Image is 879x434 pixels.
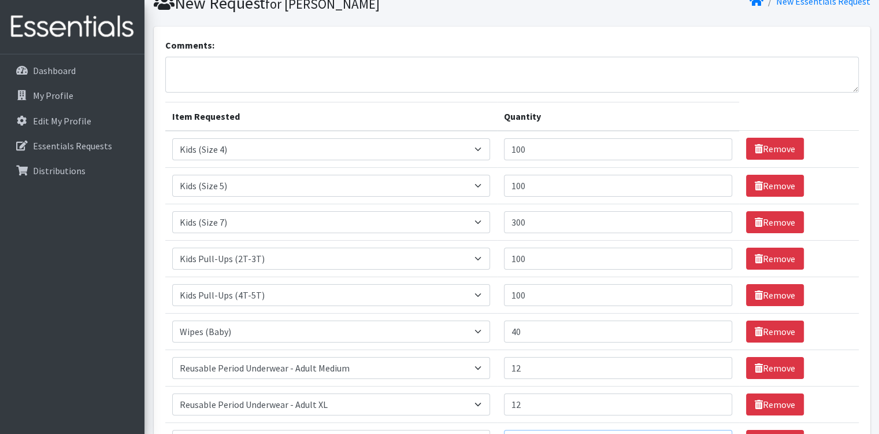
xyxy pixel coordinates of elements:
p: Edit My Profile [33,115,91,127]
a: Remove [746,321,804,343]
th: Item Requested [165,102,497,131]
a: Remove [746,357,804,379]
a: Remove [746,138,804,160]
th: Quantity [497,102,739,131]
a: Dashboard [5,59,140,82]
a: Remove [746,284,804,306]
p: My Profile [33,90,73,101]
a: My Profile [5,84,140,107]
a: Distributions [5,159,140,182]
label: Comments: [165,38,214,52]
a: Remove [746,175,804,197]
a: Remove [746,248,804,270]
a: Remove [746,393,804,415]
p: Dashboard [33,65,76,76]
a: Edit My Profile [5,109,140,133]
img: HumanEssentials [5,8,140,46]
p: Distributions [33,165,86,176]
a: Remove [746,211,804,233]
p: Essentials Requests [33,140,112,152]
a: Essentials Requests [5,134,140,157]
